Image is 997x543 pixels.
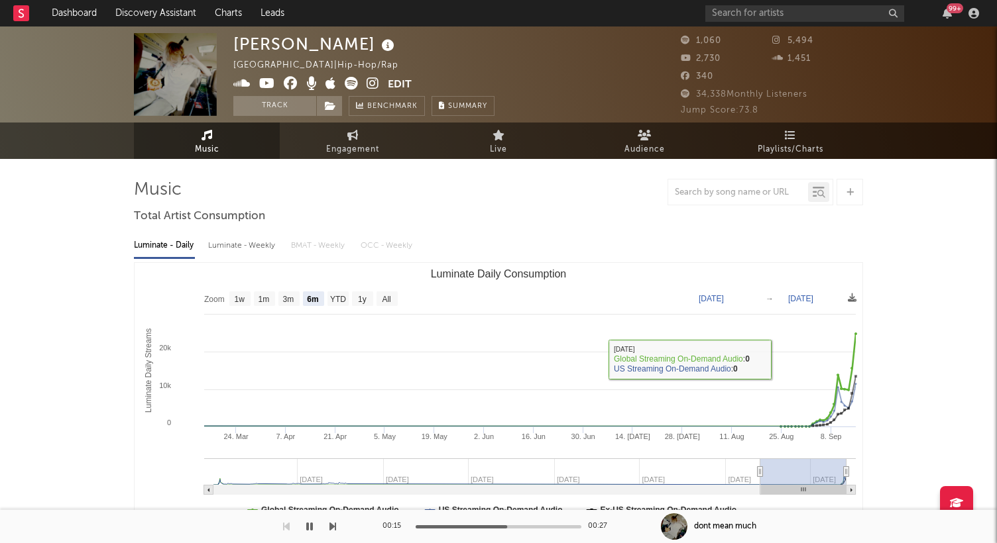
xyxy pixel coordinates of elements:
[474,432,494,440] text: 2. Jun
[947,3,963,13] div: 99 +
[422,432,448,440] text: 19. May
[821,432,842,440] text: 8. Sep
[943,8,952,19] button: 99+
[135,263,862,528] svg: Luminate Daily Consumption
[280,123,426,159] a: Engagement
[439,505,563,515] text: US Streaming On-Demand Audio
[307,295,318,304] text: 6m
[235,295,245,304] text: 1w
[349,96,425,116] a: Benchmark
[699,294,724,303] text: [DATE]
[571,123,717,159] a: Audience
[144,328,153,413] text: Luminate Daily Streams
[134,209,265,224] span: Total Artist Consumption
[681,54,721,63] span: 2,730
[283,295,294,304] text: 3m
[668,187,808,198] input: Search by song name or URL
[681,106,758,115] span: Jump Score: 73.8
[326,142,379,158] span: Engagement
[358,295,367,304] text: 1y
[134,123,280,159] a: Music
[432,96,495,116] button: Summary
[382,295,390,304] text: All
[681,36,721,45] span: 1,060
[159,344,171,352] text: 20k
[382,518,409,534] div: 00:15
[208,234,278,257] div: Luminate - Weekly
[426,123,571,159] a: Live
[134,234,195,257] div: Luminate - Daily
[681,72,713,81] span: 340
[233,96,316,116] button: Track
[448,103,487,110] span: Summary
[772,36,813,45] span: 5,494
[431,268,567,279] text: Luminate Daily Consumption
[490,142,507,158] span: Live
[624,142,665,158] span: Audience
[374,432,396,440] text: 5. May
[717,123,863,159] a: Playlists/Charts
[388,77,412,93] button: Edit
[681,90,807,99] span: 34,338 Monthly Listeners
[167,419,171,426] text: 0
[772,54,811,63] span: 1,451
[601,505,737,515] text: Ex-US Streaming On-Demand Audio
[705,5,904,22] input: Search for artists
[276,432,296,440] text: 7. Apr
[159,381,171,389] text: 10k
[665,432,700,440] text: 28. [DATE]
[367,99,418,115] span: Benchmark
[788,294,813,303] text: [DATE]
[769,432,793,440] text: 25. Aug
[261,505,399,515] text: Global Streaming On-Demand Audio
[758,142,823,158] span: Playlists/Charts
[615,432,650,440] text: 14. [DATE]
[223,432,249,440] text: 24. Mar
[766,294,774,303] text: →
[233,33,398,55] div: [PERSON_NAME]
[588,518,615,534] div: 00:27
[694,520,756,532] div: dont mean much
[571,432,595,440] text: 30. Jun
[233,58,414,74] div: [GEOGRAPHIC_DATA] | Hip-Hop/Rap
[204,295,225,304] text: Zoom
[330,295,346,304] text: YTD
[259,295,270,304] text: 1m
[719,432,744,440] text: 11. Aug
[522,432,546,440] text: 16. Jun
[195,142,219,158] span: Music
[323,432,347,440] text: 21. Apr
